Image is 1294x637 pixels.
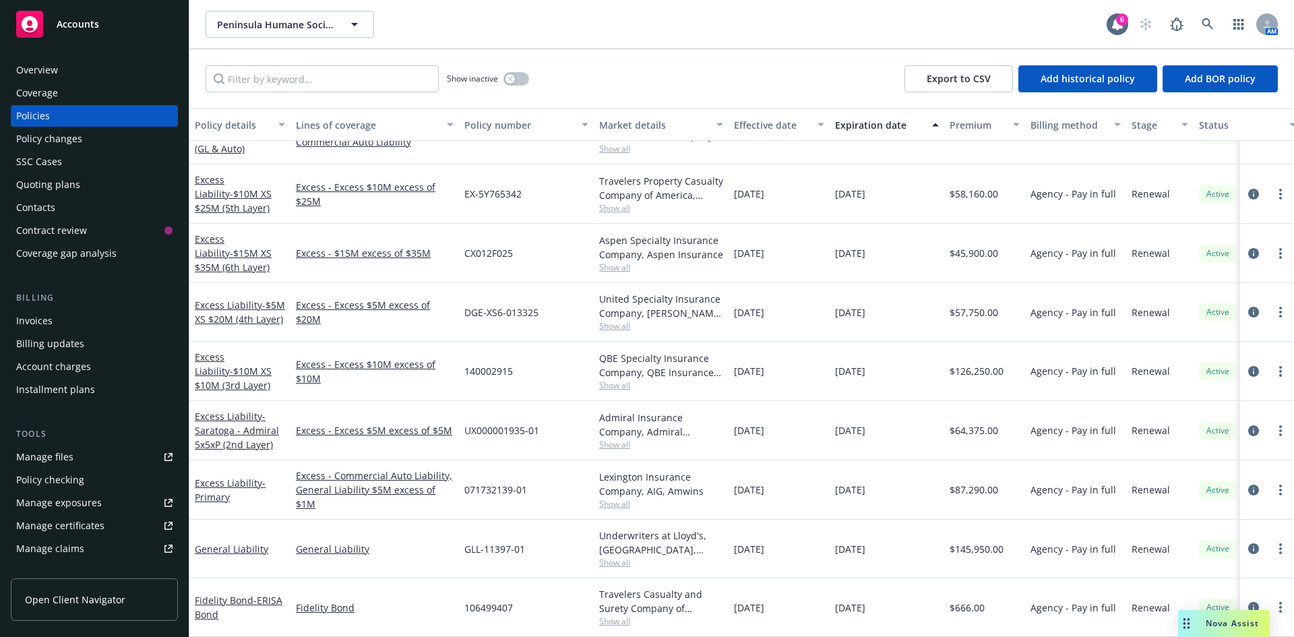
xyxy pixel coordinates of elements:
[599,292,723,320] div: United Specialty Insurance Company, [PERSON_NAME] Insurance, Amwins
[1030,542,1116,556] span: Agency - Pay in full
[296,423,454,437] a: Excess - Excess $5M excess of $5M
[1272,186,1289,202] a: more
[195,247,272,274] span: - $15M XS $35M (6th Layer)
[195,173,272,214] a: Excess Liability
[11,151,178,173] a: SSC Cases
[1245,186,1262,202] a: circleInformation
[1132,187,1170,201] span: Renewal
[1163,65,1278,92] button: Add BOR policy
[599,143,723,154] span: Show all
[16,379,95,400] div: Installment plans
[1204,601,1231,613] span: Active
[835,364,865,378] span: [DATE]
[1194,11,1221,38] a: Search
[206,11,374,38] button: Peninsula Humane Society & SPCA
[16,220,87,241] div: Contract review
[1272,245,1289,262] a: more
[1204,543,1231,555] span: Active
[950,187,998,201] span: $58,160.00
[1272,363,1289,380] a: more
[296,135,454,149] a: Commercial Auto Liability
[464,483,527,497] span: 071732139-01
[296,180,454,208] a: Excess - Excess $10M excess of $25M
[11,333,178,355] a: Billing updates
[1025,109,1126,141] button: Billing method
[1041,72,1135,85] span: Add historical policy
[734,483,764,497] span: [DATE]
[1030,246,1116,260] span: Agency - Pay in full
[1206,617,1259,629] span: Nova Assist
[950,305,998,320] span: $57,750.00
[290,109,459,141] button: Lines of coverage
[195,299,285,326] a: Excess Liability
[734,118,809,132] div: Effective date
[835,305,865,320] span: [DATE]
[11,5,178,43] a: Accounts
[195,477,266,504] a: Excess Liability
[594,109,729,141] button: Market details
[1245,482,1262,498] a: circleInformation
[11,446,178,468] a: Manage files
[459,109,594,141] button: Policy number
[296,601,454,615] a: Fidelity Bond
[1132,305,1170,320] span: Renewal
[11,59,178,81] a: Overview
[599,351,723,380] div: QBE Specialty Insurance Company, QBE Insurance Group, Amwins
[1018,65,1157,92] button: Add historical policy
[904,65,1013,92] button: Export to CSV
[464,423,539,437] span: UX000001935-01
[835,187,865,201] span: [DATE]
[16,538,84,559] div: Manage claims
[464,364,513,378] span: 140002915
[1132,246,1170,260] span: Renewal
[16,492,102,514] div: Manage exposures
[1132,423,1170,437] span: Renewal
[1225,11,1252,38] a: Switch app
[599,320,723,332] span: Show all
[1204,306,1231,318] span: Active
[734,423,764,437] span: [DATE]
[25,593,125,607] span: Open Client Navigator
[195,410,279,451] span: - Saratoga - Admiral 5x5xP (2nd Layer)
[599,380,723,391] span: Show all
[1126,109,1194,141] button: Stage
[950,542,1004,556] span: $145,950.00
[599,557,723,568] span: Show all
[734,542,764,556] span: [DATE]
[950,118,1005,132] div: Premium
[1272,423,1289,439] a: more
[1204,425,1231,437] span: Active
[599,202,723,214] span: Show all
[1030,483,1116,497] span: Agency - Pay in full
[11,105,178,127] a: Policies
[944,109,1025,141] button: Premium
[734,601,764,615] span: [DATE]
[16,82,58,104] div: Coverage
[11,356,178,377] a: Account charges
[1204,484,1231,496] span: Active
[464,118,574,132] div: Policy number
[464,542,525,556] span: GLL-11397-01
[464,187,522,201] span: EX-5Y765342
[1030,305,1116,320] span: Agency - Pay in full
[1245,599,1262,615] a: circleInformation
[16,446,73,468] div: Manage files
[1204,247,1231,260] span: Active
[11,515,178,537] a: Manage certificates
[11,291,178,305] div: Billing
[11,243,178,264] a: Coverage gap analysis
[927,72,991,85] span: Export to CSV
[16,333,84,355] div: Billing updates
[1245,541,1262,557] a: circleInformation
[16,243,117,264] div: Coverage gap analysis
[835,542,865,556] span: [DATE]
[195,543,268,555] a: General Liability
[1204,365,1231,377] span: Active
[11,492,178,514] a: Manage exposures
[599,470,723,498] div: Lexington Insurance Company, AIG, Amwins
[1132,364,1170,378] span: Renewal
[195,365,272,392] span: - $10M XS $10M (3rd Layer)
[599,118,708,132] div: Market details
[195,594,282,621] a: Fidelity Bond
